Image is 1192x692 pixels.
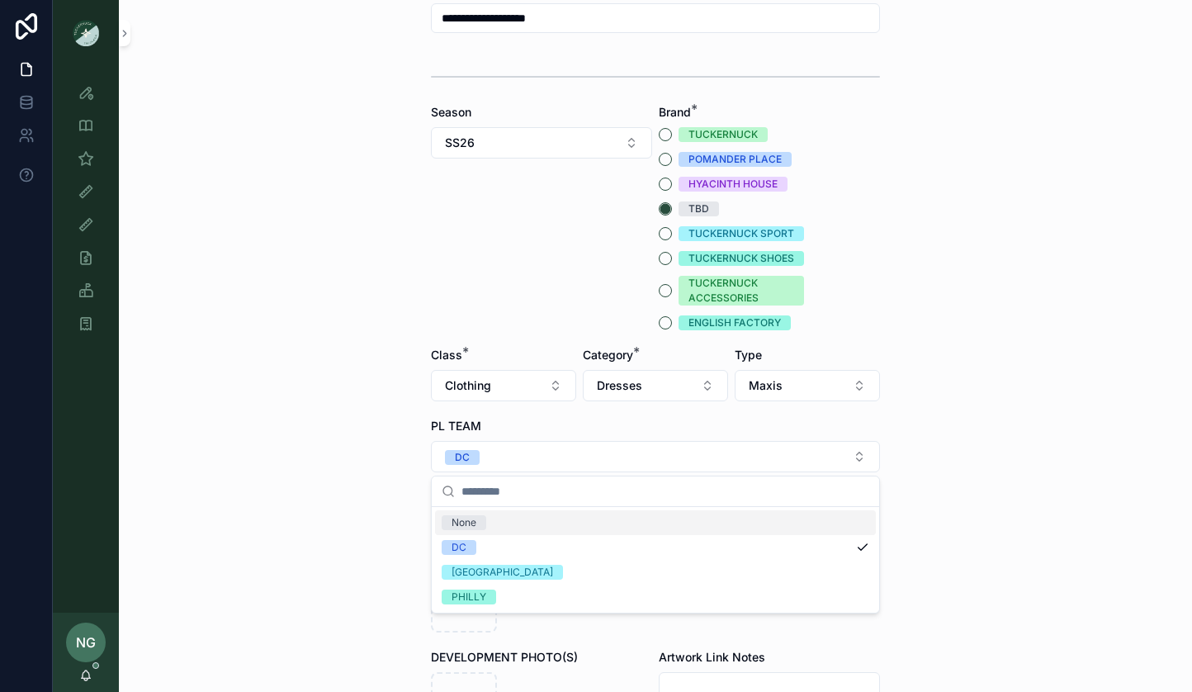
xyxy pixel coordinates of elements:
span: NG [76,633,96,652]
div: POMANDER PLACE [688,152,782,167]
span: Type [735,348,762,362]
span: Maxis [749,377,783,394]
button: Select Button [735,370,880,401]
button: Select Button [431,441,880,472]
div: DC [455,450,470,465]
span: PL TEAM [431,419,481,433]
div: PHILLY [452,590,486,604]
span: Season [431,105,471,119]
span: Class [431,348,462,362]
button: Select Button [431,370,576,401]
div: Suggestions [432,507,879,613]
span: Dresses [597,377,642,394]
button: Select Button [583,370,728,401]
span: Category [583,348,633,362]
span: Artwork Link Notes [659,650,765,664]
span: Clothing [445,377,491,394]
div: TUCKERNUCK SHOES [688,251,794,266]
div: DC [452,540,466,555]
div: ENGLISH FACTORY [688,315,781,330]
div: TUCKERNUCK SPORT [688,226,794,241]
div: [GEOGRAPHIC_DATA] [452,565,553,580]
div: TBD [688,201,709,216]
button: Select Button [431,127,652,159]
div: TUCKERNUCK ACCESSORIES [688,276,794,306]
span: SS26 [445,135,475,151]
span: DEVELOPMENT PHOTO(S) [431,650,578,664]
img: App logo [73,20,99,46]
div: scrollable content [53,66,119,360]
div: TUCKERNUCK [688,127,758,142]
div: HYACINTH HOUSE [688,177,778,192]
span: Brand [659,105,691,119]
div: None [452,515,476,530]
